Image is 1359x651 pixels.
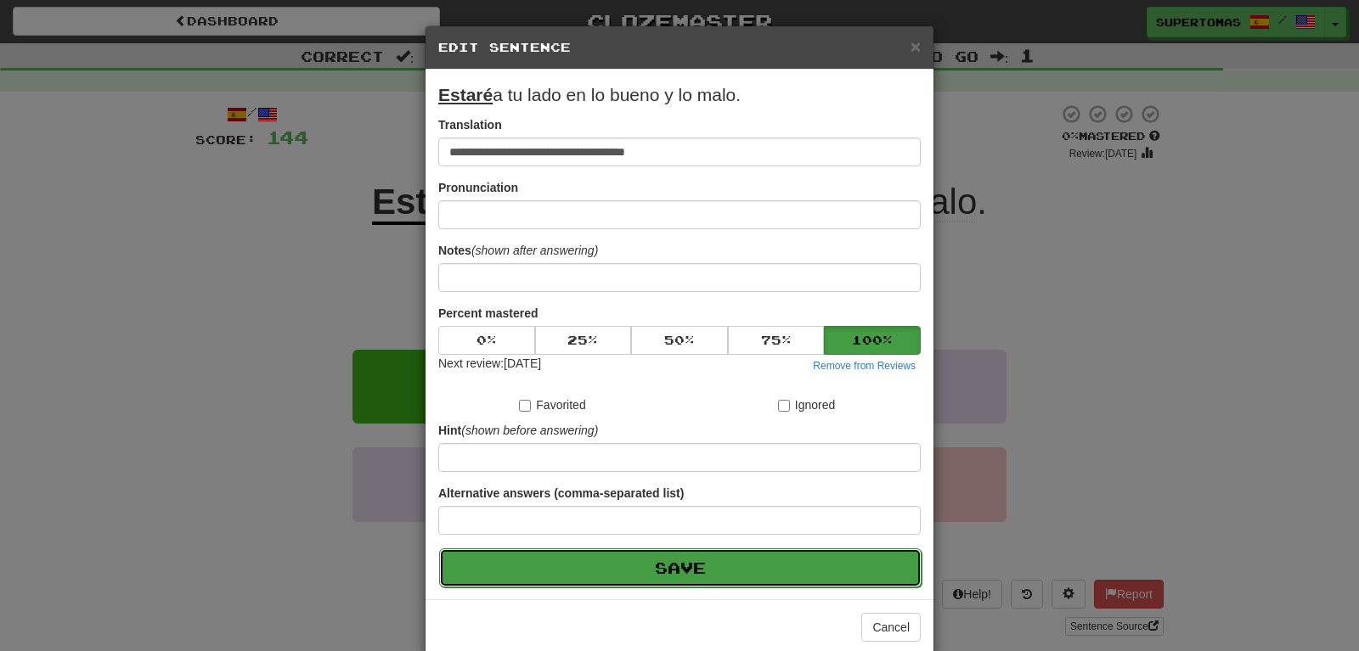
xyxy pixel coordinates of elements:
label: Pronunciation [438,179,518,196]
button: 100% [824,326,921,355]
div: Next review: [DATE] [438,355,541,375]
button: 50% [631,326,728,355]
label: Hint [438,422,598,439]
em: (shown before answering) [461,424,598,437]
button: Save [439,548,922,587]
input: Ignored [778,400,790,412]
button: Cancel [861,613,921,642]
h5: Edit Sentence [438,39,921,56]
p: a tu lado en lo bueno y lo malo. [438,82,921,108]
label: Alternative answers (comma-separated list) [438,485,684,502]
div: Percent mastered [438,326,921,355]
label: Notes [438,242,598,259]
button: 0% [438,326,535,355]
button: Remove from Reviews [808,356,921,375]
input: Favorited [519,400,531,412]
label: Percent mastered [438,305,539,322]
button: 75% [728,326,825,355]
u: Estaré [438,85,493,104]
label: Ignored [778,396,835,413]
label: Translation [438,116,502,133]
span: × [911,36,921,56]
button: 25% [535,326,632,355]
button: Close [911,37,921,55]
em: (shown after answering) [471,244,598,257]
label: Favorited [519,396,585,413]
